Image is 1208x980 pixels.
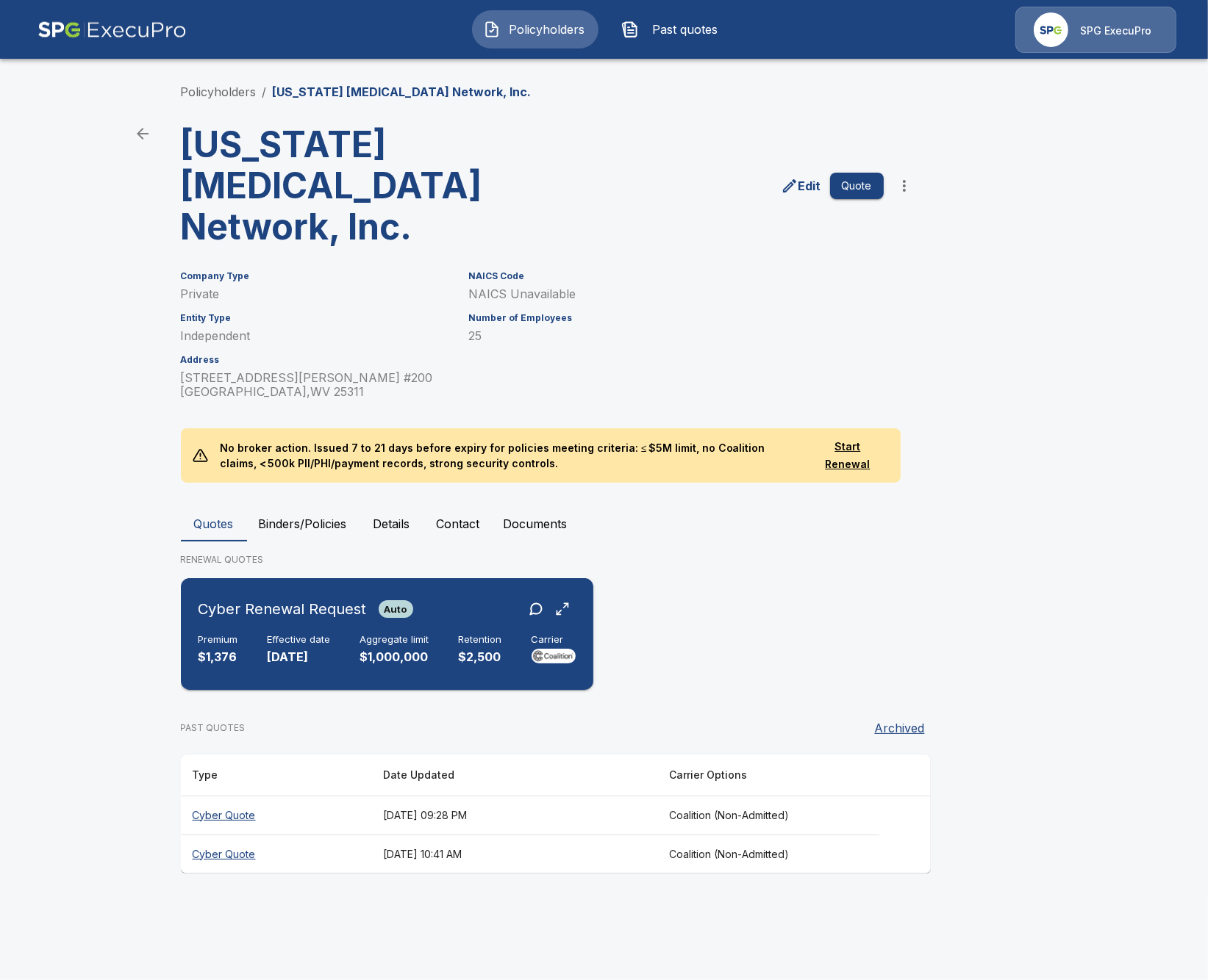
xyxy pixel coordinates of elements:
[645,21,726,38] span: Past quotes
[359,506,425,541] button: Details
[268,649,331,666] p: [DATE]
[208,428,807,483] p: No broker action. Issued 7 to 21 days before expiry for policies meeting criteria: ≤ $5M limit, n...
[492,506,579,541] button: Documents
[532,634,576,646] h6: Carrier
[507,21,587,38] span: Policyholders
[247,506,359,541] button: Binders/Policies
[778,174,824,198] a: edit
[371,754,657,796] th: Date Updated
[469,329,884,343] p: 25
[128,119,157,148] a: back
[181,754,931,873] table: responsive table
[1034,12,1068,47] img: Agency Icon
[181,721,246,735] p: PAST QUOTES
[181,355,451,365] h6: Address
[425,506,492,541] button: Contact
[1015,7,1176,53] a: Agency IconSPG ExecuPro
[472,10,598,48] button: Policyholders IconPolicyholders
[798,177,821,195] p: Edit
[199,649,238,666] p: $1,376
[371,796,657,835] th: [DATE] 09:28 PM
[268,634,331,646] h6: Effective date
[199,597,367,621] h6: Cyber Renewal Request
[181,271,451,281] h6: Company Type
[273,83,532,101] p: [US_STATE] [MEDICAL_DATA] Network, Inc.
[610,10,737,48] button: Past quotes IconPast quotes
[869,713,931,743] button: Archived
[657,754,880,796] th: Carrier Options
[181,287,451,301] p: Private
[469,313,884,323] h6: Number of Employees
[379,603,413,615] span: Auto
[890,171,919,201] button: more
[181,329,451,343] p: Independent
[469,287,884,301] p: NAICS Unavailable
[360,634,429,646] h6: Aggregate limit
[181,796,371,835] th: Cyber Quote
[181,83,532,101] nav: breadcrumb
[181,835,371,873] th: Cyber Quote
[657,796,880,835] th: Coalition (Non-Admitted)
[483,21,501,38] img: Policyholders Icon
[181,313,451,323] h6: Entity Type
[199,634,238,646] h6: Premium
[181,124,544,248] h3: [US_STATE] [MEDICAL_DATA] Network, Inc.
[459,649,502,666] p: $2,500
[807,433,889,478] button: Start Renewal
[262,83,267,101] li: /
[1080,24,1151,38] p: SPG ExecuPro
[181,754,371,796] th: Type
[181,371,451,399] p: [STREET_ADDRESS][PERSON_NAME] #200 [GEOGRAPHIC_DATA] , WV 25311
[459,634,502,646] h6: Retention
[181,84,257,99] a: Policyholders
[181,506,247,541] button: Quotes
[657,835,880,873] th: Coalition (Non-Admitted)
[181,506,1028,541] div: policyholder tabs
[181,553,1028,566] p: RENEWAL QUOTES
[360,649,429,666] p: $1,000,000
[371,835,657,873] th: [DATE] 10:41 AM
[532,649,576,663] img: Carrier
[621,21,639,38] img: Past quotes Icon
[830,173,884,200] button: Quote
[37,7,187,53] img: AA Logo
[469,271,884,281] h6: NAICS Code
